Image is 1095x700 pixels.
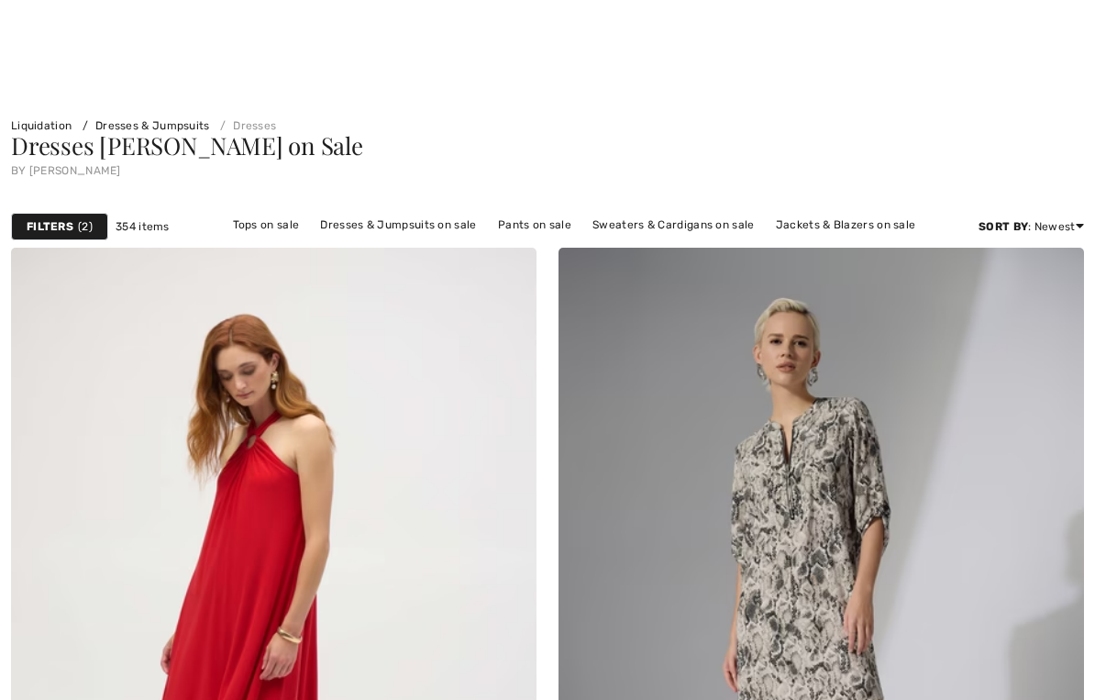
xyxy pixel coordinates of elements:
a: Liquidation [11,119,72,132]
div: : Newest [979,218,1084,235]
strong: Sort By [979,220,1028,233]
span: 2 [78,218,93,235]
a: Dresses & Jumpsuits on sale [311,213,485,237]
strong: Filters [27,218,73,235]
a: Outerwear on sale [562,237,680,261]
a: Dresses & Jumpsuits [75,119,210,132]
span: Dresses [PERSON_NAME] on Sale [11,129,363,161]
a: Tops on sale [224,213,309,237]
span: 354 items [116,218,170,235]
a: Sweaters & Cardigans on sale [583,213,763,237]
div: by [PERSON_NAME] [11,165,1084,176]
a: Dresses [213,119,276,132]
a: Pants on sale [489,213,581,237]
a: Skirts on sale [468,237,559,261]
a: Jackets & Blazers on sale [767,213,925,237]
